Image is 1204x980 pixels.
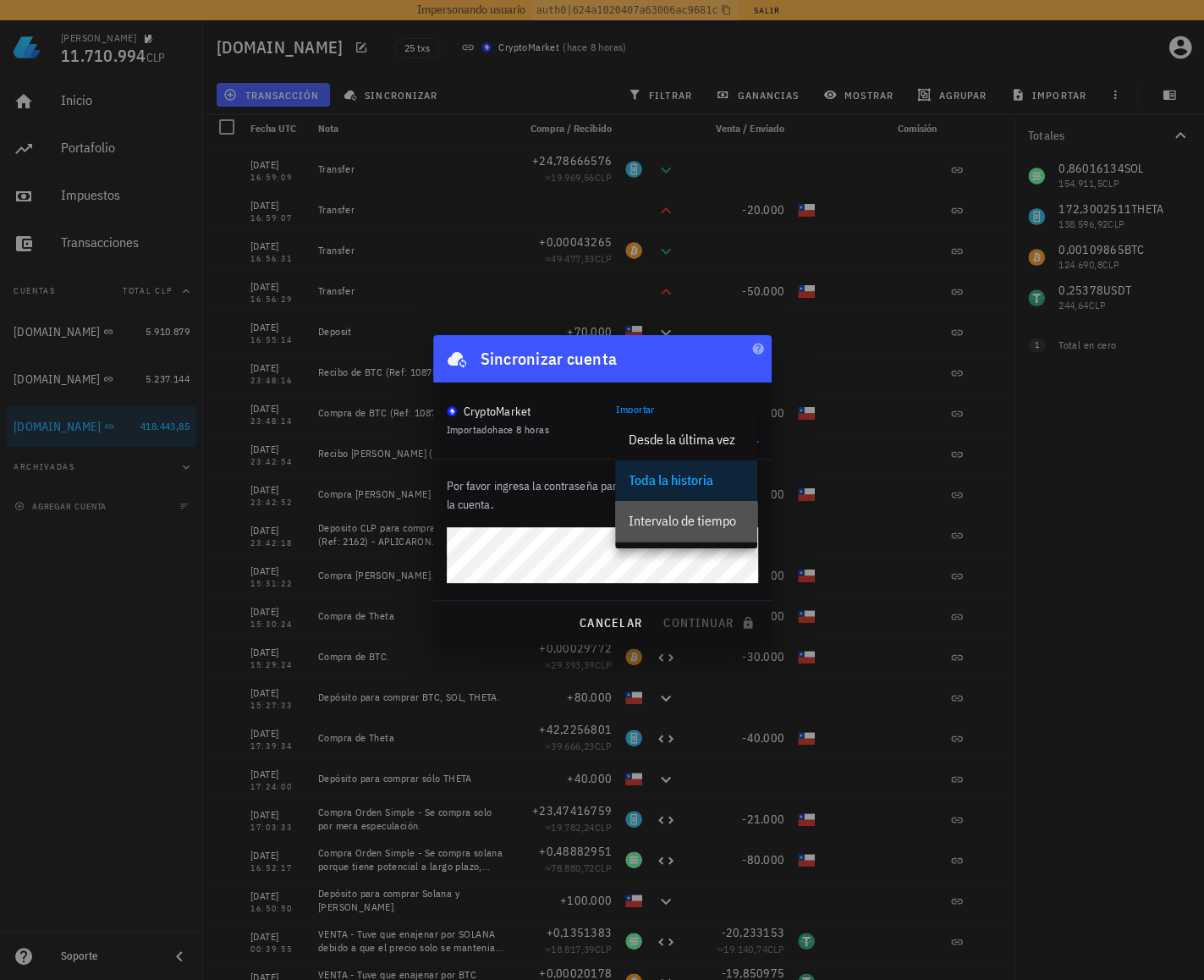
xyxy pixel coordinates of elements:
[447,406,457,416] img: CryptoMKT
[447,423,549,436] span: Importado
[481,345,618,372] div: Sincronizar cuenta
[616,413,758,442] div: ImportarToda la historia
[579,615,642,630] span: cancelar
[492,423,549,436] span: hace 8 horas
[616,403,655,416] label: Importar
[629,432,744,448] div: Desde la última vez
[464,403,531,420] div: CryptoMarket
[447,476,758,514] p: Por favor ingresa la contraseña para desbloquear y sincronizar la cuenta.
[572,608,649,638] button: cancelar
[629,513,744,529] div: Intervalo de tiempo
[629,472,744,488] div: Toda la historia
